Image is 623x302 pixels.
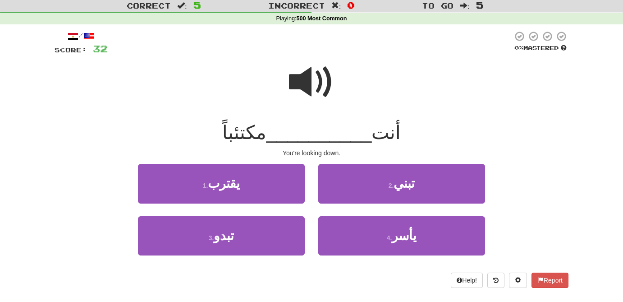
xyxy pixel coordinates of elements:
button: Help! [451,273,483,288]
button: 3.تبدو [138,216,305,256]
span: __________ [266,122,372,143]
span: : [331,2,341,9]
button: Round history (alt+y) [487,273,504,288]
span: Score: [55,46,87,54]
span: أنت [371,122,401,143]
span: To go [422,1,454,10]
div: You're looking down. [55,149,568,158]
div: / [55,31,108,42]
span: Incorrect [268,1,325,10]
small: 1 . [203,182,208,189]
small: 2 . [389,182,394,189]
strong: 500 Most Common [296,15,347,22]
small: 3 . [209,234,214,242]
button: 2.تبني [318,164,485,203]
span: تبدو [214,229,234,243]
span: 0 % [514,44,523,51]
button: 1.يقترب [138,164,305,203]
button: 4.يأسر [318,216,485,256]
span: Correct [127,1,171,10]
span: تبني [394,177,415,190]
span: 32 [92,43,108,54]
span: : [460,2,470,9]
span: يأسر [392,229,417,243]
span: يقترب [208,177,240,190]
button: Report [531,273,568,288]
span: مكتئباً [222,122,266,143]
small: 4 . [387,234,392,242]
div: Mastered [513,44,568,52]
span: : [177,2,187,9]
